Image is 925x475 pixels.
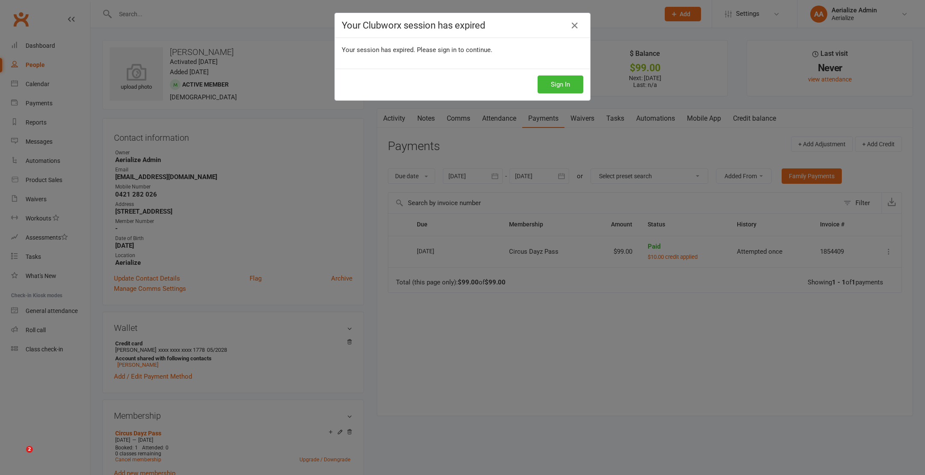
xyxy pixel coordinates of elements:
span: Your session has expired. Please sign in to continue. [342,46,492,54]
iframe: Intercom live chat [9,446,29,466]
a: Close [568,19,582,32]
h4: Your Clubworx session has expired [342,20,583,31]
span: 2 [26,446,33,453]
button: Sign In [538,75,583,93]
